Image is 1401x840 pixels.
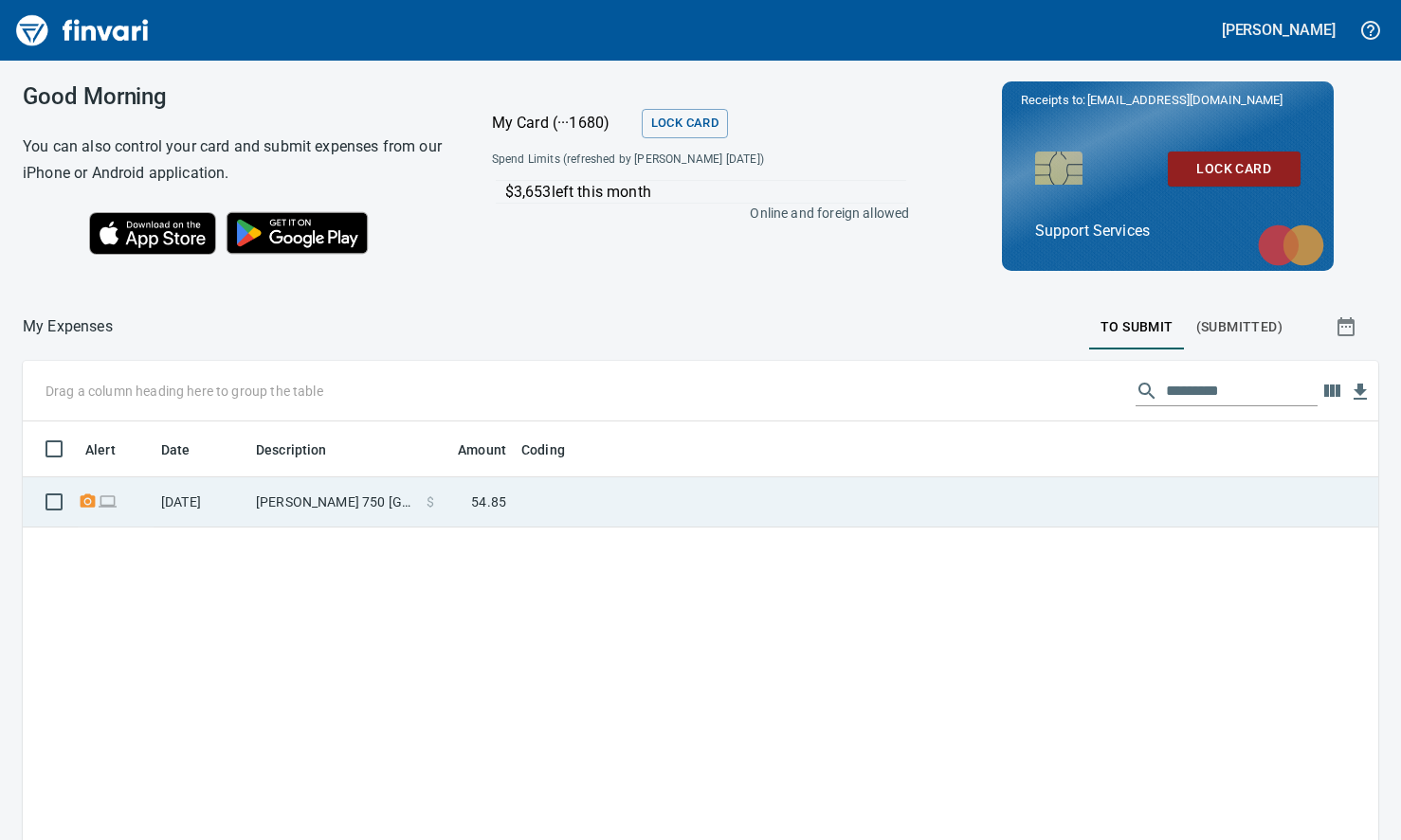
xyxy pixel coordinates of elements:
[23,315,113,338] nav: breadcrumb
[78,495,98,508] span: Receipt Required
[492,112,634,134] p: My Card (···1680)
[458,438,506,461] span: Amount
[154,477,248,527] td: [DATE]
[1346,378,1374,406] button: Download table
[1248,215,1334,276] img: mastercard.svg
[45,382,323,401] p: Drag a column heading here to group the table
[11,8,154,53] img: Finvari
[248,477,419,527] td: [PERSON_NAME] 750 [GEOGRAPHIC_DATA]
[161,438,215,461] span: Date
[1085,91,1284,109] span: [EMAIL_ADDRESS][DOMAIN_NAME]
[256,438,327,461] span: Description
[1021,91,1315,110] p: Receipts to:
[651,113,719,134] span: Lock Card
[492,151,835,170] span: Spend Limits (refreshed by [PERSON_NAME] [DATE])
[521,438,565,461] span: Coding
[642,109,728,138] button: Lock Card
[256,438,352,461] span: Description
[1183,157,1285,181] span: Lock Card
[85,438,140,461] span: Alert
[1035,220,1301,242] p: Support Services
[1318,377,1346,405] button: Choose columns to display
[477,204,910,223] p: Online and foreign allowed
[427,492,434,511] span: $
[1101,315,1174,339] span: To Submit
[1168,152,1301,187] button: Lock Card
[23,83,445,110] h3: Good Morning
[433,438,506,461] span: Amount
[85,438,116,461] span: Alert
[1222,20,1336,40] h5: [PERSON_NAME]
[521,438,590,461] span: Coding
[505,181,907,204] p: $3,653 left this month
[23,134,445,187] h6: You can also control your card and submit expenses from our iPhone or Android application.
[89,212,216,255] img: Download on the App Store
[1318,304,1378,349] button: Show transactions within a particular date range
[216,202,379,264] img: Get it on Google Play
[161,438,191,461] span: Date
[98,495,118,508] span: Online transaction
[23,315,113,338] p: My Expenses
[1217,15,1340,45] button: [PERSON_NAME]
[471,492,506,511] span: 54.85
[1196,315,1283,339] span: (Submitted)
